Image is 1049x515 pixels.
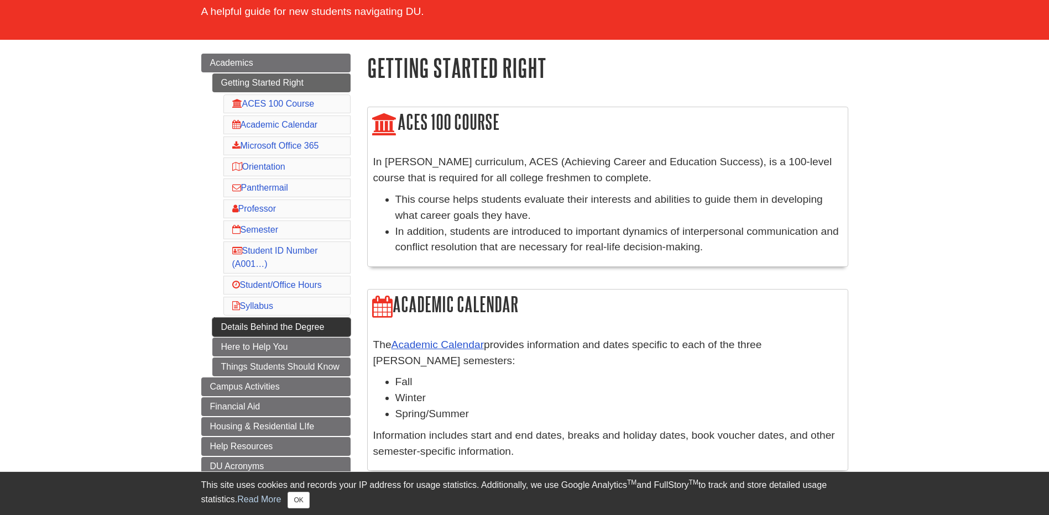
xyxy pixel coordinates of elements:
[210,58,253,67] span: Academics
[210,402,260,411] span: Financial Aid
[232,280,322,290] a: Student/Office Hours
[367,54,848,82] h1: Getting Started Right
[212,318,351,337] a: Details Behind the Degree
[232,99,315,108] a: ACES 100 Course
[201,457,351,476] a: DU Acronyms
[232,225,278,234] a: Semester
[201,54,351,72] a: Academics
[210,461,264,471] span: DU Acronyms
[689,479,698,486] sup: TM
[373,428,842,460] p: Information includes start and end dates, breaks and holiday dates, book voucher dates, and other...
[201,6,424,17] span: A helpful guide for new students navigating DU.
[232,301,273,311] a: Syllabus
[232,246,318,269] a: Student ID Number (A001…)
[201,397,351,416] a: Financial Aid
[232,162,285,171] a: Orientation
[201,54,351,496] div: Guide Page Menu
[288,492,309,508] button: Close
[212,73,351,92] a: Getting Started Right
[395,192,842,224] li: This course helps students evaluate their interests and abilities to guide them in developing wha...
[210,442,273,451] span: Help Resources
[368,290,848,321] h2: Academic Calendar
[232,204,276,213] a: Professor
[627,479,636,486] sup: TM
[210,422,315,431] span: Housing & Residential LIfe
[201,479,848,508] div: This site uses cookies and records your IP address for usage statistics. Additionally, we use Goo...
[395,374,842,390] li: Fall
[395,406,842,422] li: Spring/Summer
[395,224,842,256] li: In addition, students are introduced to important dynamics of interpersonal communication and con...
[232,120,318,129] a: Academic Calendar
[201,437,351,456] a: Help Resources
[373,154,842,186] p: In [PERSON_NAME] curriculum, ACES (Achieving Career and Education Success), is a 100-level course...
[212,358,351,376] a: Things Students Should Know
[237,495,281,504] a: Read More
[212,338,351,356] a: Here to Help You
[210,382,280,391] span: Campus Activities
[232,141,319,150] a: Microsoft Office 365
[201,377,351,396] a: Campus Activities
[368,107,848,139] h2: ACES 100 Course
[395,390,842,406] li: Winter
[201,417,351,436] a: Housing & Residential LIfe
[232,183,288,192] a: Panthermail
[373,337,842,369] p: The provides information and dates specific to each of the three [PERSON_NAME] semesters:
[392,339,484,350] a: Academic Calendar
